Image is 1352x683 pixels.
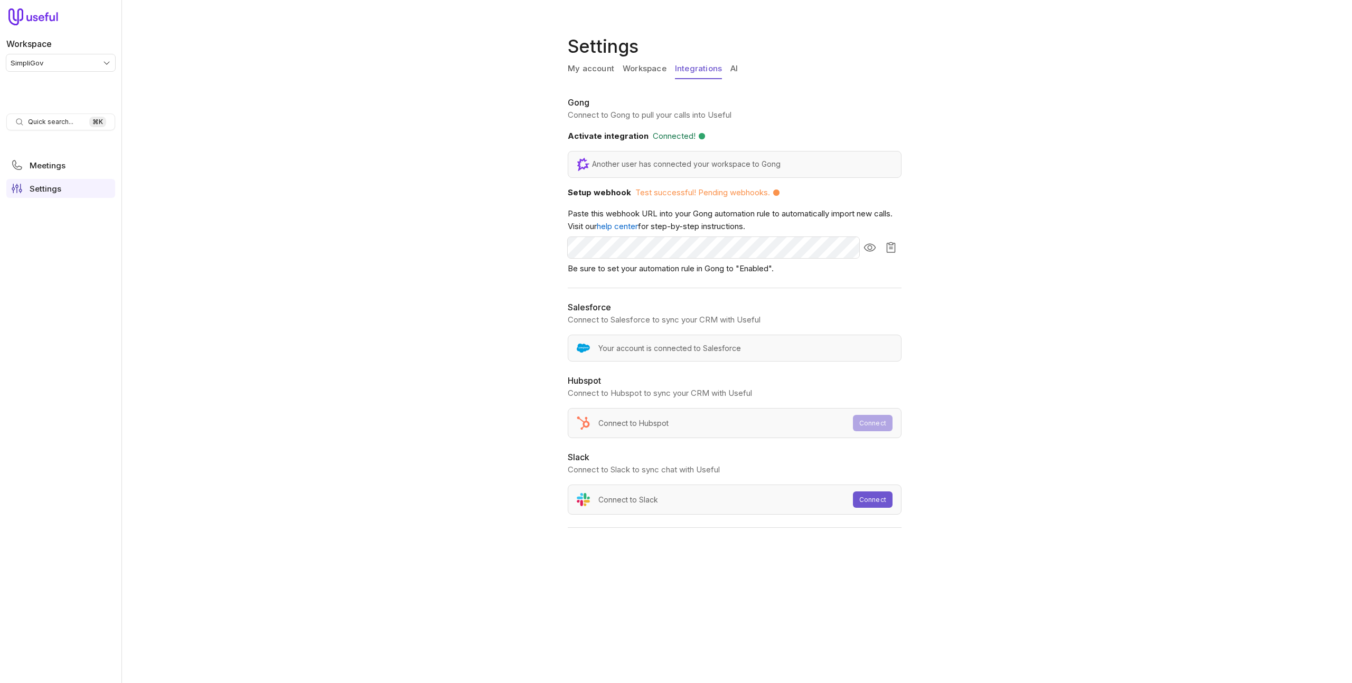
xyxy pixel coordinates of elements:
[653,130,696,143] span: Connected!
[28,118,73,126] span: Quick search...
[6,37,52,50] label: Workspace
[592,158,781,171] span: Another user has connected your workspace to Gong
[6,179,115,198] a: Settings
[568,301,902,314] h2: Salesforce
[623,59,666,79] a: Workspace
[568,187,631,197] span: Setup webhook
[597,221,638,231] a: help center
[89,117,106,127] kbd: ⌘ K
[568,109,902,121] p: Connect to Gong to pull your calls into Useful
[568,314,902,326] p: Connect to Salesforce to sync your CRM with Useful
[598,342,741,355] span: Your account is connected to Salesforce
[568,59,614,79] a: My account
[568,131,649,141] span: Activate integration
[730,59,738,79] a: AI
[568,34,906,59] h1: Settings
[568,374,902,387] h2: Hubspot
[568,262,902,275] div: Be sure to set your automation rule in Gong to "Enabled".
[6,156,115,175] a: Meetings
[30,162,65,169] span: Meetings
[853,415,893,431] button: Connect
[598,494,658,506] span: Connect to Slack
[598,417,669,430] span: Connect to Hubspot
[859,237,880,258] button: Show webhook URL
[853,491,893,508] button: Connect
[880,237,902,258] button: Copy webhook URL to clipboard
[635,186,770,199] span: Test successful! Pending webhooks.
[568,387,902,400] p: Connect to Hubspot to sync your CRM with Useful
[568,96,902,109] h2: Gong
[675,59,722,79] a: Integrations
[568,463,902,476] p: Connect to Slack to sync chat with Useful
[30,185,61,193] span: Settings
[568,207,902,233] p: Paste this webhook URL into your Gong automation rule to automatically import new calls. Visit ou...
[568,451,902,463] h2: Slack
